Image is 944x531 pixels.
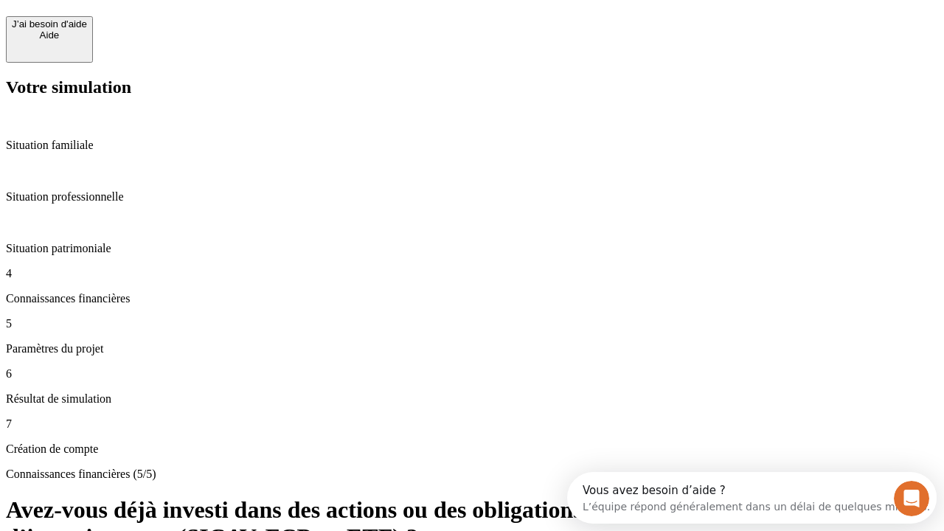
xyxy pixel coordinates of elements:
p: 6 [6,367,938,381]
p: Connaissances financières (5/5) [6,468,938,481]
div: Vous avez besoin d’aide ? [15,13,363,24]
div: J’ai besoin d'aide [12,18,87,29]
p: Situation patrimoniale [6,242,938,255]
div: Aide [12,29,87,41]
h2: Votre simulation [6,77,938,97]
p: Connaissances financières [6,292,938,305]
iframe: Intercom live chat [894,481,929,516]
p: 5 [6,317,938,330]
iframe: Intercom live chat discovery launcher [567,472,937,524]
div: L’équipe répond généralement dans un délai de quelques minutes. [15,24,363,40]
div: Ouvrir le Messenger Intercom [6,6,406,46]
p: 7 [6,417,938,431]
p: Paramètres du projet [6,342,938,355]
p: Résultat de simulation [6,392,938,406]
p: 4 [6,267,938,280]
p: Situation familiale [6,139,938,152]
button: J’ai besoin d'aideAide [6,16,93,63]
p: Création de compte [6,442,938,456]
p: Situation professionnelle [6,190,938,204]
